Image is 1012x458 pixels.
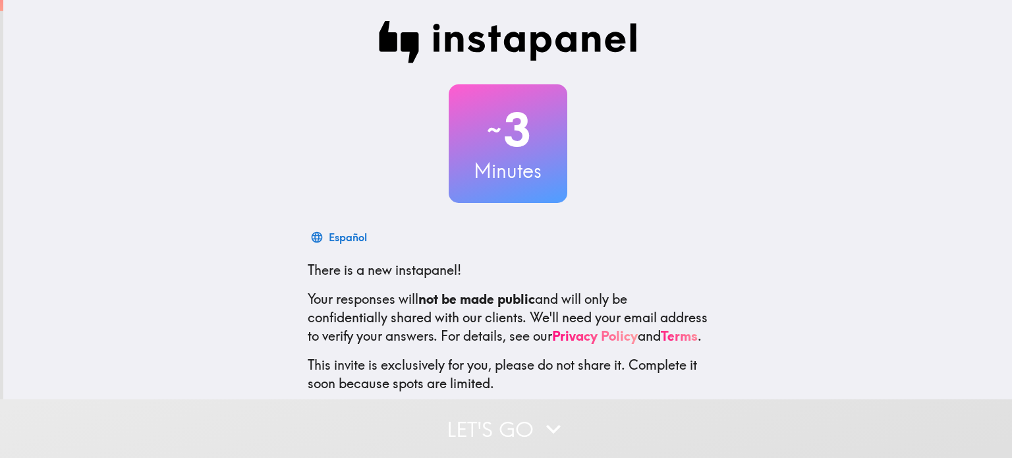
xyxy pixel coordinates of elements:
h2: 3 [449,103,567,157]
div: Español [329,228,367,246]
p: Your responses will and will only be confidentially shared with our clients. We'll need your emai... [308,290,708,345]
b: not be made public [418,291,535,307]
button: Español [308,224,372,250]
a: Privacy Policy [552,328,638,344]
span: ~ [485,110,503,150]
p: This invite is exclusively for you, please do not share it. Complete it soon because spots are li... [308,356,708,393]
img: Instapanel [379,21,637,63]
a: Terms [661,328,698,344]
span: There is a new instapanel! [308,262,461,278]
h3: Minutes [449,157,567,185]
